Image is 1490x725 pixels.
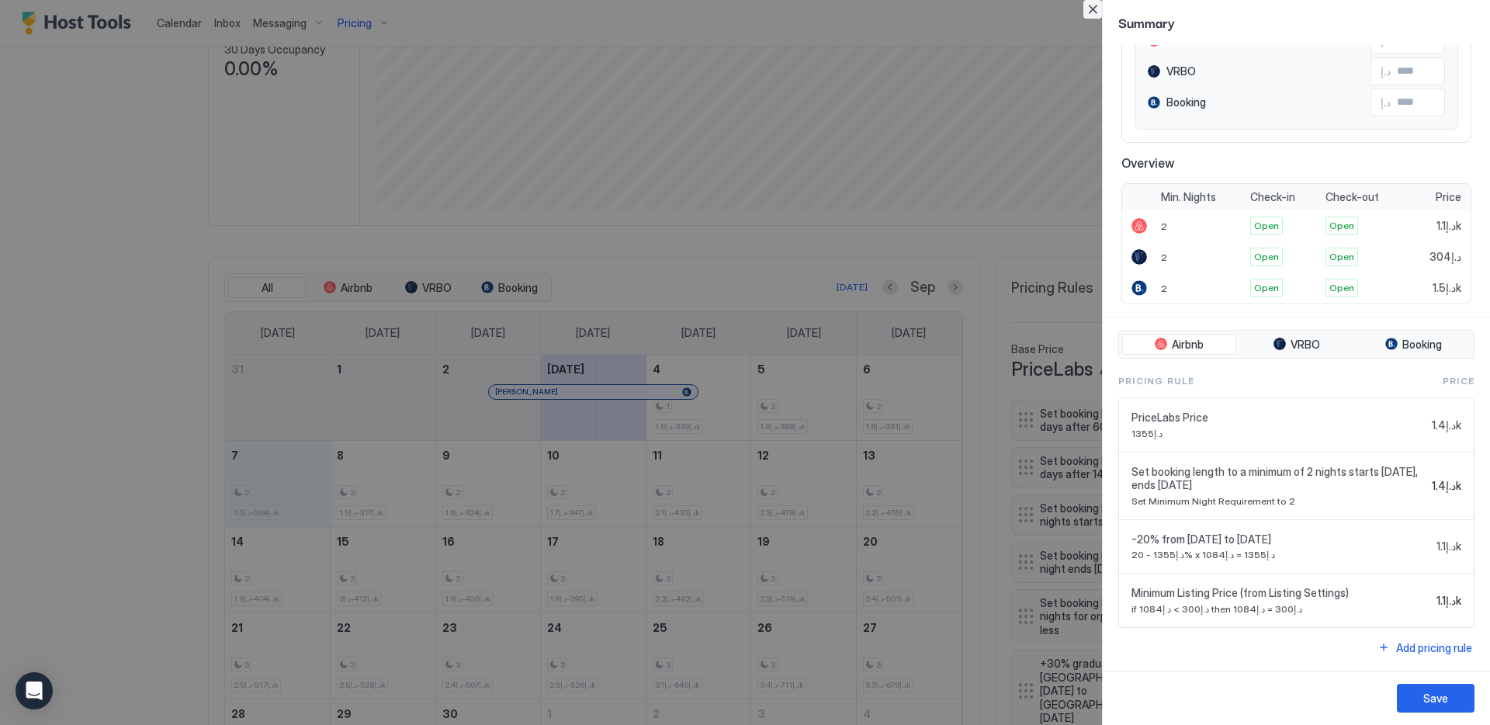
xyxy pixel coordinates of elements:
[1325,190,1379,204] span: Check-out
[1161,283,1167,294] span: 2
[1131,411,1426,425] span: PriceLabs Price
[1131,603,1430,615] span: if د.إ300 > د.إ1084 then د.إ300 = د.إ1084
[1161,220,1167,232] span: 2
[1254,281,1279,295] span: Open
[1118,330,1474,359] div: tab-group
[1329,219,1354,233] span: Open
[1432,418,1461,432] span: د.إ1.4k
[1329,250,1354,264] span: Open
[1436,219,1461,233] span: د.إ1.1k
[1131,586,1430,600] span: Minimum Listing Price (from Listing Settings)
[1161,190,1216,204] span: Min. Nights
[1250,190,1295,204] span: Check-in
[1375,637,1474,658] button: Add pricing rule
[1131,495,1426,507] span: Set Minimum Night Requirement to 2
[1436,594,1461,608] span: د.إ1.1k
[1402,338,1442,352] span: Booking
[1239,334,1353,356] button: VRBO
[1254,219,1279,233] span: Open
[1121,155,1471,171] span: Overview
[1396,640,1472,656] div: Add pricing rule
[1254,250,1279,264] span: Open
[1443,374,1474,388] span: Price
[1118,374,1194,388] span: Pricing Rule
[1381,64,1391,78] span: د.إ
[1436,539,1461,553] span: د.إ1.1k
[1429,250,1461,264] span: د.إ304
[1131,428,1426,439] span: د.إ1355
[1397,684,1474,713] button: Save
[1161,251,1167,263] span: 2
[1436,190,1461,204] span: Price
[1166,95,1206,109] span: Booking
[1432,479,1461,493] span: د.إ1.4k
[1291,338,1320,352] span: VRBO
[1131,465,1426,492] span: Set booking length to a minimum of 2 nights starts [DATE], ends [DATE]
[1118,12,1474,32] span: Summary
[1131,532,1430,546] span: -20% from [DATE] to [DATE]
[1166,64,1196,78] span: VRBO
[16,672,53,709] div: Open Intercom Messenger
[1357,334,1471,356] button: Booking
[1329,281,1354,295] span: Open
[1381,95,1391,109] span: د.إ
[1172,338,1204,352] span: Airbnb
[1122,334,1236,356] button: Airbnb
[1423,690,1448,706] div: Save
[1131,549,1430,560] span: د.إ1355 - 20% x د.إ1355 = د.إ1084
[1433,281,1461,295] span: د.إ1.5k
